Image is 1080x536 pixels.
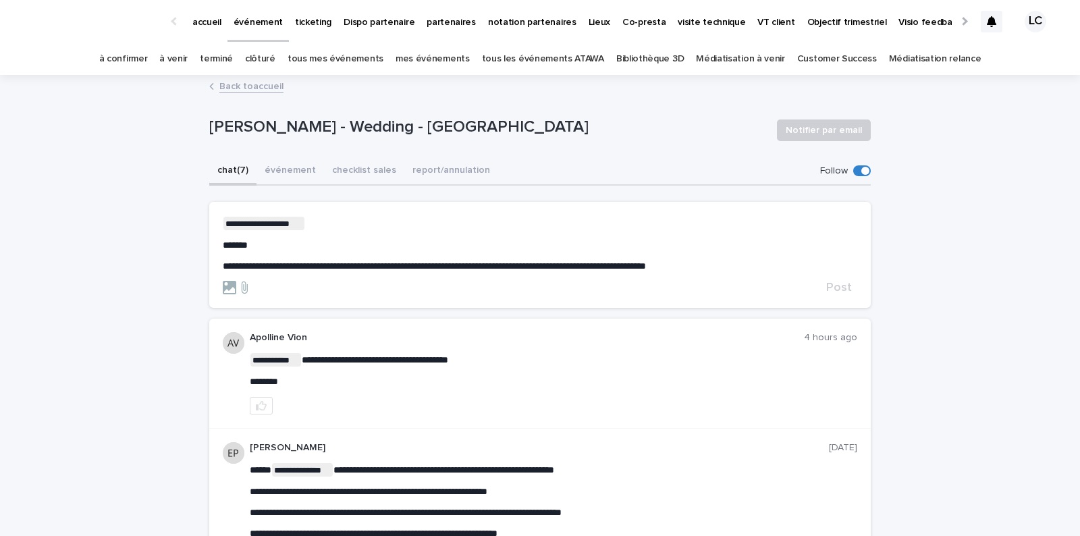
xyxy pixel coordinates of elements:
div: LC [1025,11,1046,32]
a: Back toaccueil [219,78,283,93]
a: à confirmer [99,43,148,75]
p: Follow [820,165,848,177]
a: tous les événements ATAWA [482,43,604,75]
button: Notifier par email [777,119,871,141]
button: Post [821,282,857,294]
a: à venir [159,43,188,75]
a: Médiatisation relance [889,43,981,75]
a: terminé [200,43,233,75]
button: chat (7) [209,157,256,186]
span: Notifier par email [786,124,862,137]
p: [PERSON_NAME] - Wedding - [GEOGRAPHIC_DATA] [209,117,766,137]
p: [PERSON_NAME] [250,442,829,454]
button: événement [256,157,324,186]
p: [DATE] [829,442,857,454]
a: Bibliothèque 3D [616,43,684,75]
a: mes événements [396,43,470,75]
p: 4 hours ago [804,332,857,344]
a: Médiatisation à venir [696,43,785,75]
button: like this post [250,397,273,414]
p: Apolline Vion [250,332,804,344]
button: report/annulation [404,157,498,186]
button: checklist sales [324,157,404,186]
span: Post [826,282,852,294]
a: tous mes événements [288,43,383,75]
a: clôturé [245,43,275,75]
a: Customer Success [797,43,877,75]
img: Ls34BcGeRexTGTNfXpUC [27,8,158,35]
